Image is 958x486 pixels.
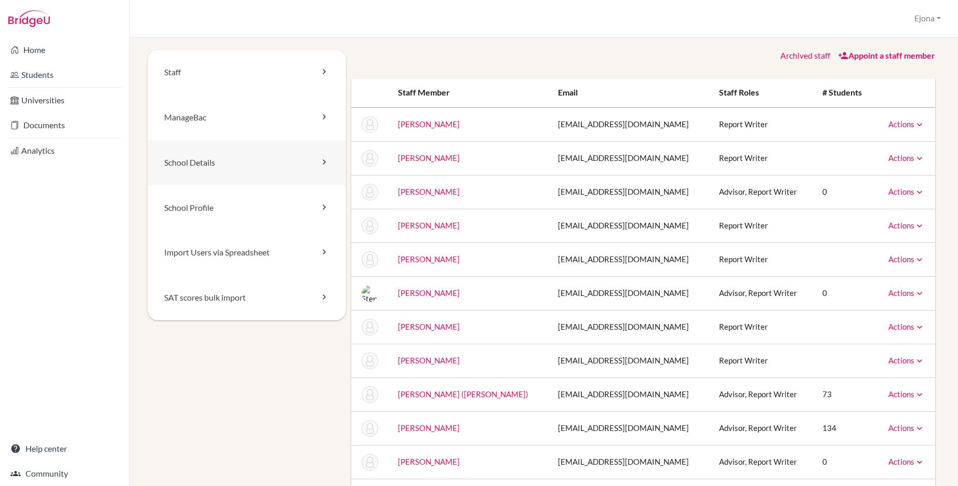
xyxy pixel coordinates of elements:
button: Ejona [910,9,946,28]
td: [EMAIL_ADDRESS][DOMAIN_NAME] [550,411,711,445]
a: School Profile [148,185,346,231]
td: [EMAIL_ADDRESS][DOMAIN_NAME] [550,141,711,175]
td: Advisor, Report Writer [711,377,814,411]
img: Melissa Lamug [362,420,378,437]
td: [EMAIL_ADDRESS][DOMAIN_NAME] [550,344,711,377]
a: Analytics [2,140,127,161]
td: Report Writer [711,209,814,242]
td: Advisor, Report Writer [711,276,814,310]
td: [EMAIL_ADDRESS][DOMAIN_NAME] [550,377,711,411]
a: [PERSON_NAME] [398,254,460,264]
a: Staff [148,50,346,95]
th: Email [550,78,711,107]
a: Appoint a staff member [838,50,935,60]
a: Actions [888,457,925,466]
img: Marguerite (Margot) Goto [362,386,378,403]
td: Report Writer [711,107,814,142]
a: Documents [2,115,127,136]
a: Actions [888,423,925,433]
img: Anil Ghodake [362,353,378,369]
td: [EMAIL_ADDRESS][DOMAIN_NAME] [550,310,711,344]
a: Community [2,463,127,484]
th: # students [814,78,875,107]
td: 73 [814,377,875,411]
a: Archived staff [780,50,830,60]
a: [PERSON_NAME] [398,288,460,298]
img: Esperanza Garces [362,319,378,335]
a: Actions [888,288,925,298]
a: Actions [888,356,925,365]
a: Actions [888,119,925,129]
img: David Algie [362,116,378,133]
td: [EMAIL_ADDRESS][DOMAIN_NAME] [550,242,711,276]
img: Kevin Bertman [362,150,378,167]
td: [EMAIL_ADDRESS][DOMAIN_NAME] [550,107,711,142]
td: Report Writer [711,310,814,344]
td: 0 [814,276,875,310]
th: Staff member [390,78,550,107]
a: Actions [888,153,925,163]
a: ManageBac [148,95,346,140]
a: [PERSON_NAME] [398,221,460,230]
img: Diana Castillo [362,218,378,234]
td: [EMAIL_ADDRESS][DOMAIN_NAME] [550,276,711,310]
img: Bridge-U [8,10,50,27]
a: [PERSON_NAME] [398,423,460,433]
img: Andrew Brown [362,184,378,200]
a: [PERSON_NAME] [398,187,460,196]
td: Advisor, Report Writer [711,411,814,445]
a: Actions [888,221,925,230]
td: Advisor, Report Writer [711,175,814,209]
a: [PERSON_NAME] [398,153,460,163]
a: SAT scores bulk import [148,275,346,320]
a: Actions [888,187,925,196]
td: [EMAIL_ADDRESS][DOMAIN_NAME] [550,445,711,479]
a: Home [2,39,127,60]
a: [PERSON_NAME] [398,356,460,365]
td: [EMAIL_ADDRESS][DOMAIN_NAME] [550,175,711,209]
td: [EMAIL_ADDRESS][DOMAIN_NAME] [550,209,711,242]
a: [PERSON_NAME] [398,457,460,466]
img: Stephen Frater [362,285,378,302]
a: Actions [888,389,925,399]
td: Advisor, Report Writer [711,445,814,479]
td: 0 [814,175,875,209]
a: Universities [2,90,127,111]
a: Help center [2,438,127,459]
th: Staff roles [711,78,814,107]
a: Students [2,64,127,85]
td: 134 [814,411,875,445]
a: [PERSON_NAME] ([PERSON_NAME]) [398,389,528,399]
a: Import Users via Spreadsheet [148,230,346,275]
img: Steve Lewis [362,454,378,470]
td: 0 [814,445,875,479]
a: [PERSON_NAME] [398,322,460,331]
td: Report Writer [711,242,814,276]
a: [PERSON_NAME] [398,119,460,129]
a: School Details [148,140,346,185]
td: Report Writer [711,141,814,175]
img: Tara Cheney [362,251,378,268]
td: Report Writer [711,344,814,377]
a: Actions [888,254,925,264]
a: Actions [888,322,925,331]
